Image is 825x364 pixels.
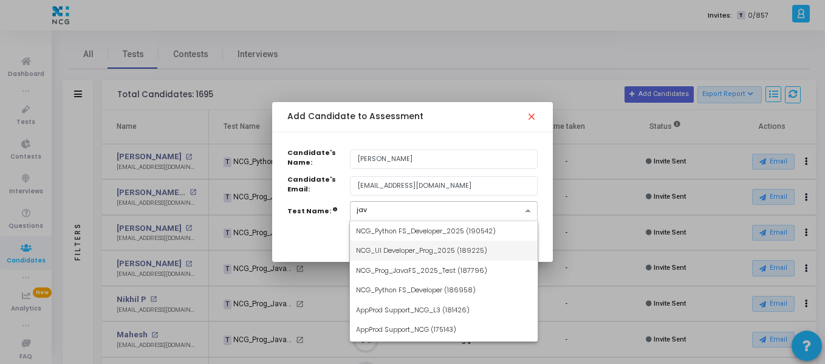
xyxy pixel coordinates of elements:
span: AppProd Support_NCG_L3 (181426) [356,305,470,315]
span: NCG_UI Developer_Prog_2025 (189225) [356,246,487,255]
span: NCG_Prog_JavaFS_2025_Test (187796) [356,266,487,275]
span: AppProd Support_NCG (175143) [356,325,456,334]
label: Candidate's Email: [287,174,350,194]
ng-dropdown-panel: Options list [349,221,538,342]
span: NCG_Python FS_Developer (186958) [356,285,476,295]
span: NCG_Python FS_Developer_2025 (190542) [356,226,496,236]
label: Candidate's Name: [287,148,350,168]
h5: Add Candidate to Assessment [287,112,423,122]
label: Test Name: [287,206,331,216]
mat-icon: close [526,111,541,126]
